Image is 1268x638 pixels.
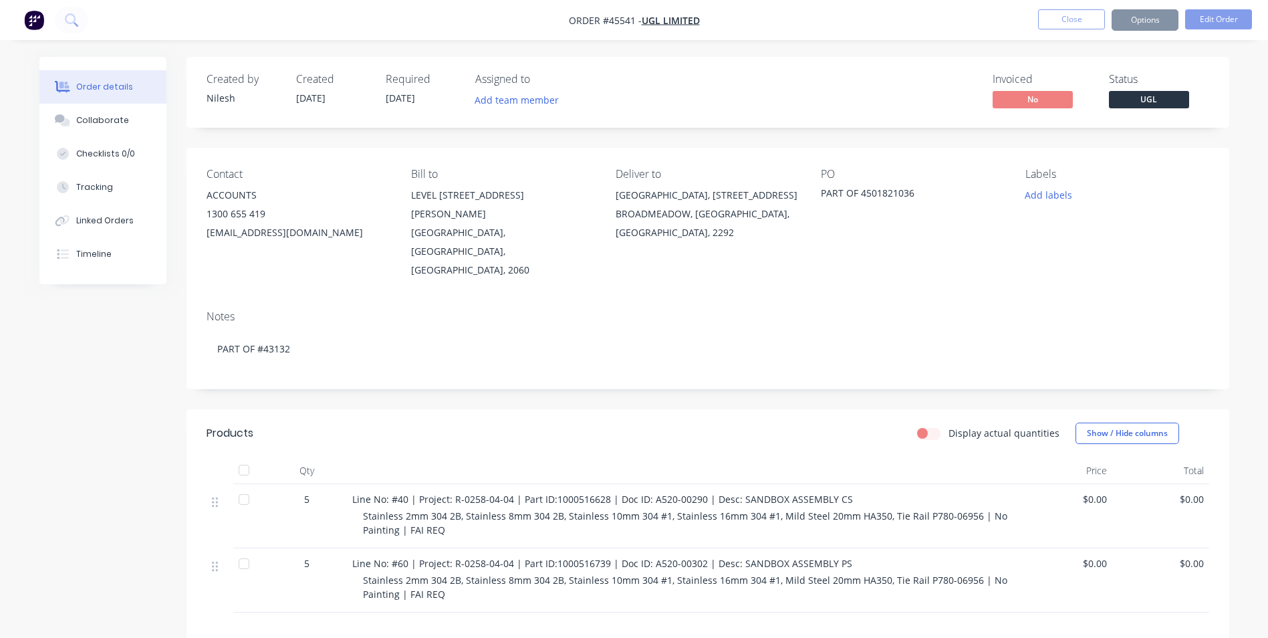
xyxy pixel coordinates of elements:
div: Products [207,425,253,441]
div: Price [1015,457,1112,484]
span: Line No: #40 | Project: R-0258-04-04 | Part ID:1000516628 | Doc ID: A520-00290 | Desc: SANDBOX AS... [352,493,853,506]
div: Assigned to [475,73,609,86]
button: Edit Order [1185,9,1252,29]
button: Show / Hide columns [1075,423,1179,444]
div: Deliver to [616,168,799,181]
div: Checklists 0/0 [76,148,135,160]
div: Order details [76,81,133,93]
span: [DATE] [386,92,415,104]
label: Display actual quantities [948,426,1059,440]
a: UGL LIMITED [642,14,700,27]
div: LEVEL [STREET_ADDRESS][PERSON_NAME] [411,186,594,223]
div: ACCOUNTS [207,186,390,205]
div: Invoiced [993,73,1093,86]
button: Add team member [467,91,565,109]
div: Labels [1025,168,1209,181]
span: $0.00 [1118,556,1204,570]
button: UGL [1109,91,1189,111]
button: Checklists 0/0 [39,137,166,171]
span: UGL [1109,91,1189,108]
div: Linked Orders [76,215,134,227]
span: [DATE] [296,92,326,104]
button: Add team member [475,91,566,109]
div: PO [821,168,1004,181]
span: $0.00 [1118,492,1204,506]
button: Close [1038,9,1105,29]
button: Options [1112,9,1178,31]
div: [GEOGRAPHIC_DATA], [STREET_ADDRESS]BROADMEADOW, [GEOGRAPHIC_DATA], [GEOGRAPHIC_DATA], 2292 [616,186,799,242]
span: Stainless 2mm 304 2B, Stainless 8mm 304 2B, Stainless 10mm 304 #1, Stainless 16mm 304 #1, Mild St... [363,510,1010,536]
div: Notes [207,310,1209,323]
span: 5 [304,492,309,506]
span: Stainless 2mm 304 2B, Stainless 8mm 304 2B, Stainless 10mm 304 #1, Stainless 16mm 304 #1, Mild St... [363,574,1010,601]
button: Collaborate [39,104,166,137]
button: Tracking [39,171,166,204]
div: Qty [267,457,347,484]
span: 5 [304,556,309,570]
button: Linked Orders [39,204,166,237]
div: Contact [207,168,390,181]
span: $0.00 [1021,492,1107,506]
div: Created by [207,73,280,86]
div: PART OF 4501821036 [821,186,988,205]
div: ACCOUNTS1300 655 419[EMAIL_ADDRESS][DOMAIN_NAME] [207,186,390,242]
button: Timeline [39,237,166,271]
div: Collaborate [76,114,129,126]
div: Nilesh [207,91,280,105]
div: [GEOGRAPHIC_DATA], [GEOGRAPHIC_DATA], [GEOGRAPHIC_DATA], 2060 [411,223,594,280]
span: Order #45541 - [569,14,642,27]
span: $0.00 [1021,556,1107,570]
div: Total [1112,457,1209,484]
span: Line No: #60 | Project: R-0258-04-04 | Part ID:1000516739 | Doc ID: A520-00302 | Desc: SANDBOX AS... [352,557,852,570]
div: [EMAIL_ADDRESS][DOMAIN_NAME] [207,223,390,242]
span: No [993,91,1073,108]
button: Add labels [1018,186,1080,204]
img: Factory [24,10,44,30]
div: Status [1109,73,1209,86]
div: Tracking [76,181,113,193]
div: LEVEL [STREET_ADDRESS][PERSON_NAME][GEOGRAPHIC_DATA], [GEOGRAPHIC_DATA], [GEOGRAPHIC_DATA], 2060 [411,186,594,280]
div: [GEOGRAPHIC_DATA], [STREET_ADDRESS] [616,186,799,205]
div: Bill to [411,168,594,181]
div: Required [386,73,459,86]
div: BROADMEADOW, [GEOGRAPHIC_DATA], [GEOGRAPHIC_DATA], 2292 [616,205,799,242]
div: PART OF #43132 [207,328,1209,369]
div: Created [296,73,370,86]
div: 1300 655 419 [207,205,390,223]
button: Order details [39,70,166,104]
div: Timeline [76,248,112,260]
